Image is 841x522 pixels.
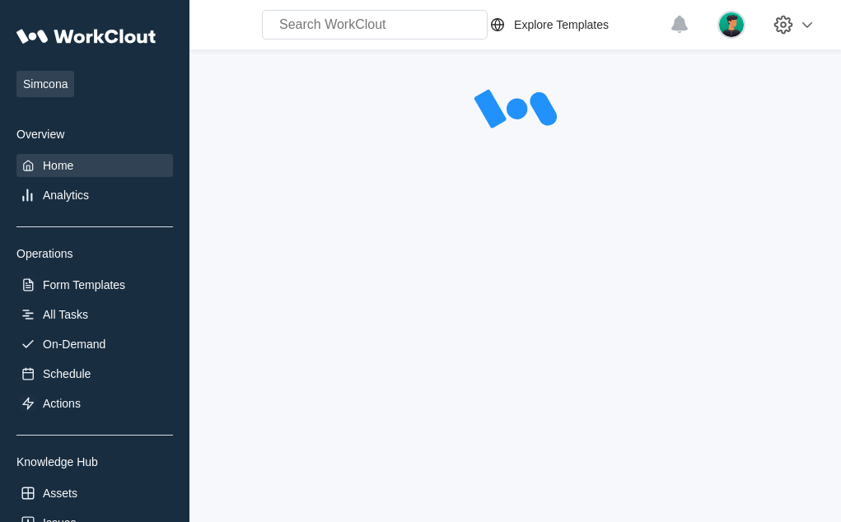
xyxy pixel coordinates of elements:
a: All Tasks [16,303,173,326]
div: Home [43,159,73,172]
div: Overview [16,128,173,141]
img: user.png [717,11,745,39]
div: On-Demand [43,338,105,351]
div: Actions [43,397,81,410]
div: Schedule [43,367,91,380]
a: Schedule [16,362,173,385]
a: Explore Templates [488,15,661,35]
a: Assets [16,482,173,505]
a: Analytics [16,184,173,207]
input: Search WorkClout [262,10,488,40]
div: All Tasks [43,308,88,321]
div: Analytics [43,189,89,202]
span: Simcona [16,71,74,97]
div: Form Templates [43,278,125,291]
a: On-Demand [16,333,173,356]
a: Form Templates [16,273,173,296]
div: Knowledge Hub [16,455,173,468]
div: Explore Templates [514,18,609,31]
div: Operations [16,247,173,260]
div: Assets [43,487,77,500]
a: Home [16,154,173,177]
a: Actions [16,392,173,415]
